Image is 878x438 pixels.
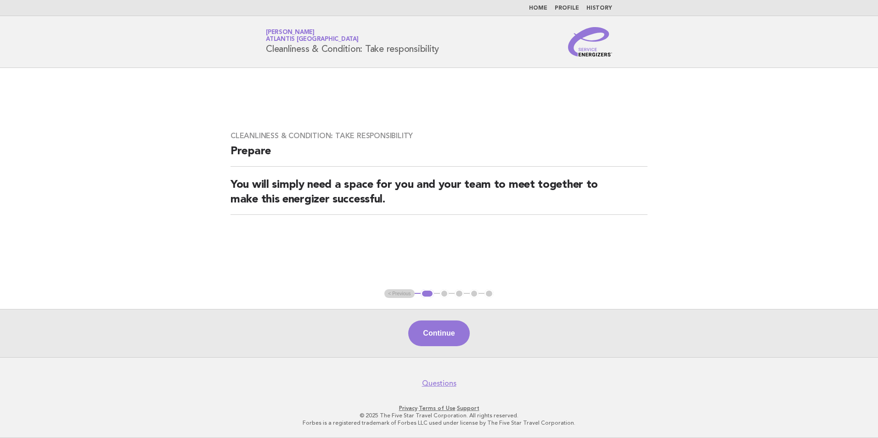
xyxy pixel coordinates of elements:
[231,144,647,167] h2: Prepare
[266,30,439,54] h1: Cleanliness & Condition: Take responsibility
[231,178,647,215] h2: You will simply need a space for you and your team to meet together to make this energizer succes...
[529,6,547,11] a: Home
[419,405,456,411] a: Terms of Use
[158,419,720,427] p: Forbes is a registered trademark of Forbes LLC used under license by The Five Star Travel Corpora...
[421,289,434,298] button: 1
[555,6,579,11] a: Profile
[266,37,359,43] span: Atlantis [GEOGRAPHIC_DATA]
[586,6,612,11] a: History
[422,379,456,388] a: Questions
[568,27,612,56] img: Service Energizers
[158,412,720,419] p: © 2025 The Five Star Travel Corporation. All rights reserved.
[266,29,359,42] a: [PERSON_NAME]Atlantis [GEOGRAPHIC_DATA]
[457,405,479,411] a: Support
[399,405,417,411] a: Privacy
[158,404,720,412] p: · ·
[408,320,469,346] button: Continue
[231,131,647,140] h3: Cleanliness & Condition: Take responsibility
